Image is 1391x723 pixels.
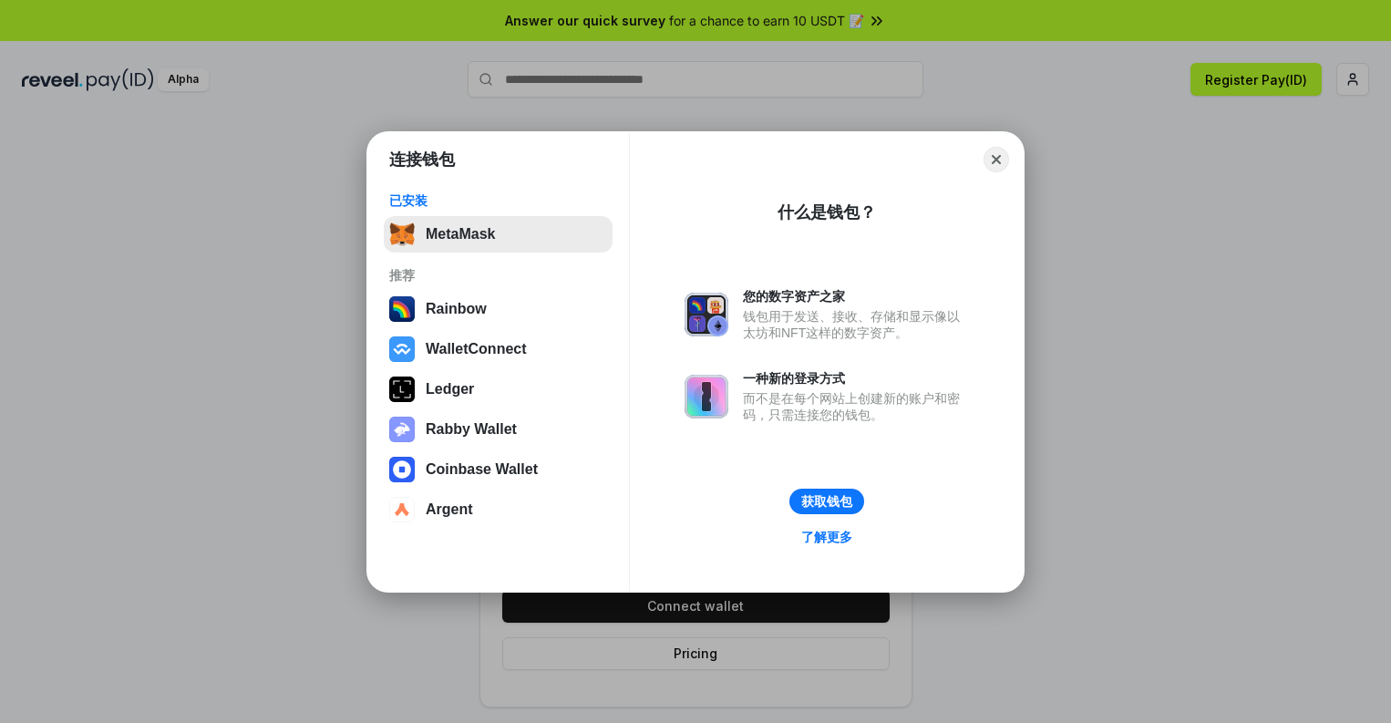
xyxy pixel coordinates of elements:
img: svg+xml,%3Csvg%20width%3D%22120%22%20height%3D%22120%22%20viewBox%3D%220%200%20120%20120%22%20fil... [389,296,415,322]
button: MetaMask [384,216,613,253]
img: svg+xml,%3Csvg%20xmlns%3D%22http%3A%2F%2Fwww.w3.org%2F2000%2Fsvg%22%20fill%3D%22none%22%20viewBox... [685,293,728,336]
div: WalletConnect [426,341,527,357]
div: 您的数字资产之家 [743,288,969,305]
div: 什么是钱包？ [778,201,876,223]
div: 已安装 [389,192,607,209]
div: 推荐 [389,267,607,284]
div: 获取钱包 [801,493,852,510]
div: 而不是在每个网站上创建新的账户和密码，只需连接您的钱包。 [743,390,969,423]
img: svg+xml,%3Csvg%20width%3D%2228%22%20height%3D%2228%22%20viewBox%3D%220%200%2028%2028%22%20fill%3D... [389,457,415,482]
button: Argent [384,491,613,528]
div: MetaMask [426,226,495,243]
div: 一种新的登录方式 [743,370,969,387]
a: 了解更多 [790,525,863,549]
div: Coinbase Wallet [426,461,538,478]
div: Rabby Wallet [426,421,517,438]
div: 钱包用于发送、接收、存储和显示像以太坊和NFT这样的数字资产。 [743,308,969,341]
button: Rainbow [384,291,613,327]
img: svg+xml,%3Csvg%20xmlns%3D%22http%3A%2F%2Fwww.w3.org%2F2000%2Fsvg%22%20fill%3D%22none%22%20viewBox... [389,417,415,442]
img: svg+xml,%3Csvg%20width%3D%2228%22%20height%3D%2228%22%20viewBox%3D%220%200%2028%2028%22%20fill%3D... [389,497,415,522]
button: 获取钱包 [789,489,864,514]
img: svg+xml,%3Csvg%20fill%3D%22none%22%20height%3D%2233%22%20viewBox%3D%220%200%2035%2033%22%20width%... [389,222,415,247]
div: 了解更多 [801,529,852,545]
button: Ledger [384,371,613,408]
img: svg+xml,%3Csvg%20xmlns%3D%22http%3A%2F%2Fwww.w3.org%2F2000%2Fsvg%22%20fill%3D%22none%22%20viewBox... [685,375,728,418]
button: Rabby Wallet [384,411,613,448]
h1: 连接钱包 [389,149,455,170]
div: Ledger [426,381,474,398]
div: Rainbow [426,301,487,317]
button: Coinbase Wallet [384,451,613,488]
div: Argent [426,501,473,518]
img: svg+xml,%3Csvg%20xmlns%3D%22http%3A%2F%2Fwww.w3.org%2F2000%2Fsvg%22%20width%3D%2228%22%20height%3... [389,377,415,402]
button: Close [984,147,1009,172]
button: WalletConnect [384,331,613,367]
img: svg+xml,%3Csvg%20width%3D%2228%22%20height%3D%2228%22%20viewBox%3D%220%200%2028%2028%22%20fill%3D... [389,336,415,362]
